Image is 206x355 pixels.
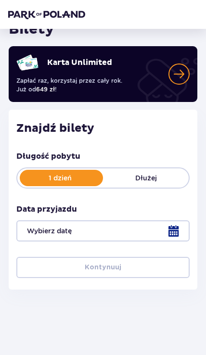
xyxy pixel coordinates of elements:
[16,257,190,278] button: Kontynuuj
[16,121,190,136] h2: Znajdź bilety
[16,151,80,162] p: Długość pobytu
[103,173,189,183] p: Dłużej
[85,263,121,272] p: Kontynuuj
[17,173,103,183] p: 1 dzień
[9,20,54,38] h1: Bilety
[8,10,85,19] img: Park of Poland logo
[16,204,77,215] p: Data przyjazdu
